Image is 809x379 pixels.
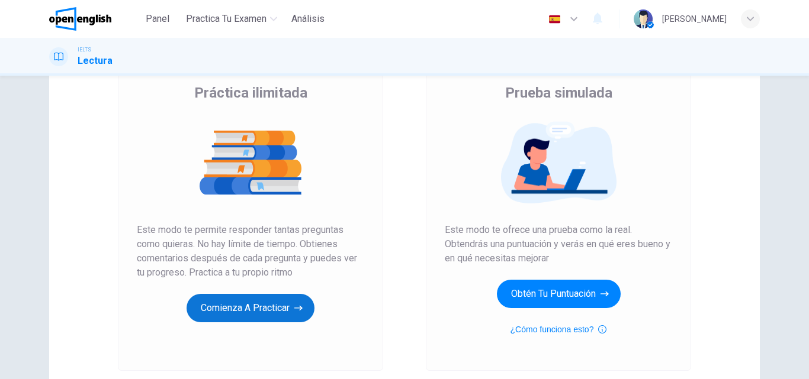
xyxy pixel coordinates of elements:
[137,223,364,280] span: Este modo te permite responder tantas preguntas como quieras. No hay límite de tiempo. Obtienes c...
[634,9,653,28] img: Profile picture
[662,12,727,26] div: [PERSON_NAME]
[287,8,329,30] button: Análisis
[511,322,607,336] button: ¿Cómo funciona esto?
[194,83,307,102] span: Práctica ilimitada
[181,8,282,30] button: Practica tu examen
[49,7,139,31] a: OpenEnglish logo
[146,12,169,26] span: Panel
[49,7,111,31] img: OpenEnglish logo
[497,280,621,308] button: Obtén tu puntuación
[78,54,113,68] h1: Lectura
[445,223,672,265] span: Este modo te ofrece una prueba como la real. Obtendrás una puntuación y verás en qué eres bueno y...
[186,12,267,26] span: Practica tu examen
[547,15,562,24] img: es
[78,46,91,54] span: IELTS
[291,12,325,26] span: Análisis
[187,294,314,322] button: Comienza a practicar
[139,8,176,30] button: Panel
[505,83,612,102] span: Prueba simulada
